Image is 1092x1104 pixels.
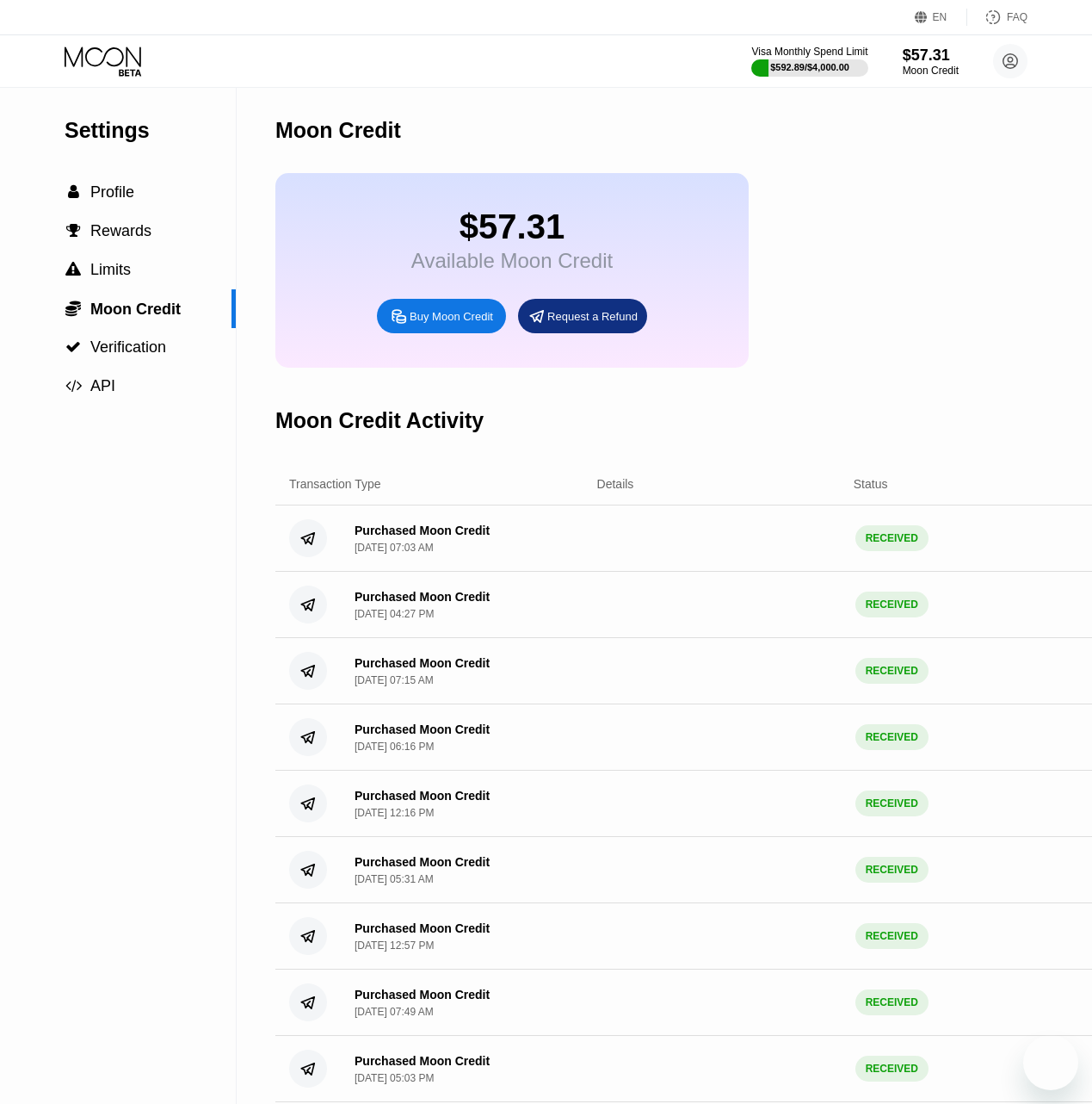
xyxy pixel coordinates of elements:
[377,299,506,333] div: Buy Moon Credit
[289,477,381,491] div: Transaction Type
[65,184,82,200] div: 
[855,1056,929,1082] div: RECEIVED
[411,208,613,246] div: $57.31
[854,477,888,491] div: Status
[65,300,81,317] span: 
[355,1006,434,1018] div: [DATE] 07:49 AM
[355,674,434,686] div: [DATE] 07:15 AM
[597,477,634,491] div: Details
[855,857,929,883] div: RECEIVED
[65,262,82,277] div: 
[355,656,490,670] div: Purchased Moon Credit
[751,46,867,58] div: Visa Monthly Spend Limit
[90,338,166,356] span: Verification
[355,807,434,819] div: [DATE] 12:16 PM
[355,542,434,554] div: [DATE] 07:03 AM
[1007,11,1027,23] div: FAQ
[933,11,947,23] div: EN
[355,524,490,537] div: Purchased Moon Credit
[66,223,81,239] span: 
[275,408,484,433] div: Moon Credit Activity
[410,309,493,324] div: Buy Moon Credit
[903,47,959,77] div: $57.31Moon Credit
[275,118,401,143] div: Moon Credit
[855,592,929,617] div: RECEIVED
[355,1072,434,1084] div: [DATE] 05:03 PM
[855,658,929,684] div: RECEIVED
[90,183,134,201] span: Profile
[855,525,929,551] div: RECEIVED
[355,873,434,885] div: [DATE] 05:31 AM
[855,724,929,750] div: RECEIVED
[915,9,967,26] div: EN
[967,9,1027,26] div: FAQ
[518,299,647,333] div: Request a Refund
[411,249,613,273] div: Available Moon Credit
[770,62,849,72] div: $592.89 / $4,000.00
[90,261,131,278] span: Limits
[355,855,490,869] div: Purchased Moon Credit
[68,184,79,200] span: 
[355,741,434,753] div: [DATE] 06:16 PM
[355,988,490,1002] div: Purchased Moon Credit
[65,300,82,317] div: 
[355,921,490,935] div: Purchased Moon Credit
[65,378,82,394] div: 
[751,46,867,77] div: Visa Monthly Spend Limit$592.89/$4,000.00
[65,339,81,355] span: 
[547,309,638,324] div: Request a Refund
[65,339,82,355] div: 
[355,723,490,736] div: Purchased Moon Credit
[90,222,151,239] span: Rewards
[355,940,434,952] div: [DATE] 12:57 PM
[355,789,490,803] div: Purchased Moon Credit
[855,923,929,949] div: RECEIVED
[855,989,929,1015] div: RECEIVED
[90,377,115,394] span: API
[65,118,236,143] div: Settings
[65,262,81,277] span: 
[65,223,82,239] div: 
[355,608,434,620] div: [DATE] 04:27 PM
[355,590,490,604] div: Purchased Moon Credit
[90,301,181,318] span: Moon Credit
[65,378,82,394] span: 
[355,1054,490,1068] div: Purchased Moon Credit
[1023,1035,1078,1090] iframe: Butoni për hapjen e dritares së dërgimit të mesazheve
[903,65,959,77] div: Moon Credit
[855,791,929,816] div: RECEIVED
[903,47,959,65] div: $57.31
